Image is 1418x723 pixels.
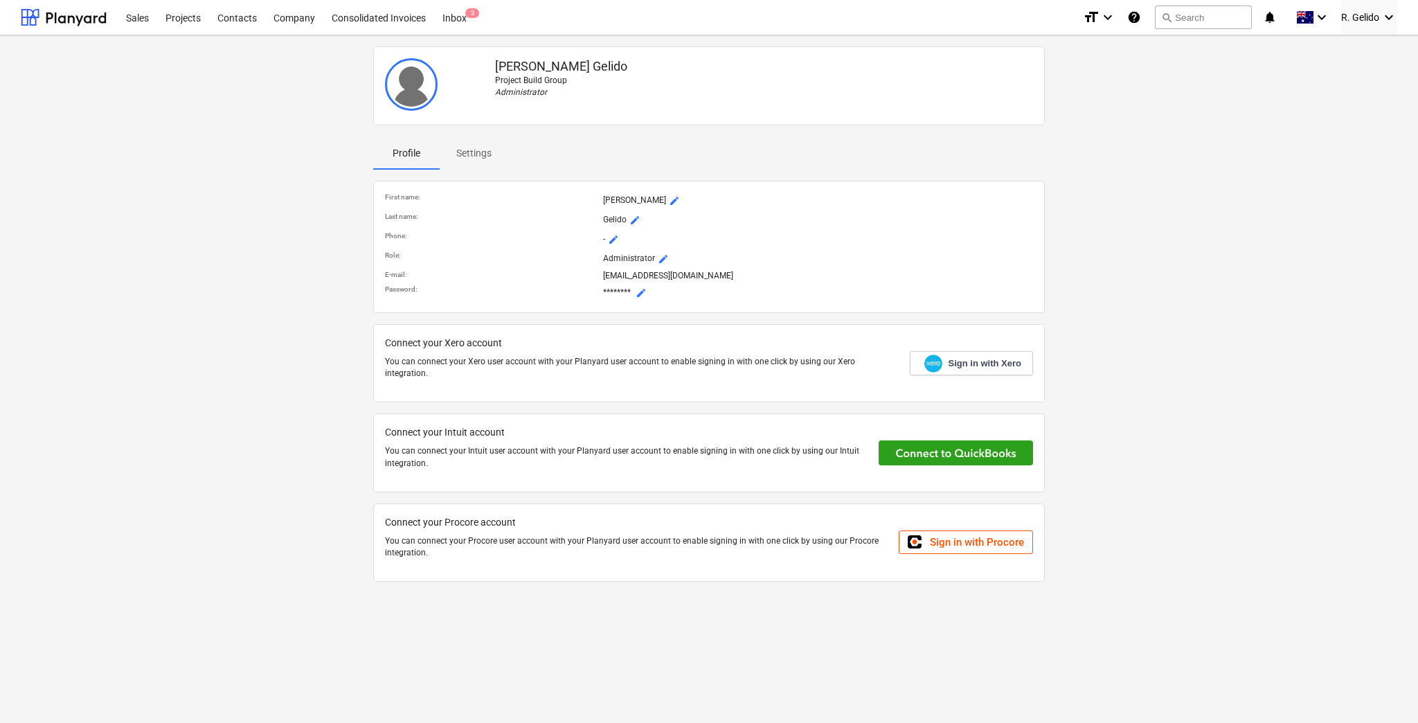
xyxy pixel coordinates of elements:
[385,193,598,202] p: First name :
[629,215,640,226] span: mode_edit
[1083,9,1100,26] i: format_size
[456,146,492,161] p: Settings
[924,355,942,373] img: Xero logo
[930,536,1024,548] span: Sign in with Procore
[390,146,423,161] p: Profile
[1127,9,1141,26] i: Knowledge base
[1349,657,1418,723] iframe: Chat Widget
[603,270,1033,282] p: [EMAIL_ADDRESS][DOMAIN_NAME]
[949,357,1021,370] span: Sign in with Xero
[465,8,479,18] span: 3
[603,231,1033,248] p: -
[385,356,899,380] p: You can connect your Xero user account with your Planyard user account to enable signing in with ...
[385,515,888,530] p: Connect your Procore account
[385,535,888,559] p: You can connect your Procore user account with your Planyard user account to enable signing in wi...
[385,212,598,221] p: Last name :
[495,87,1033,98] p: Administrator
[1341,12,1379,23] span: R. Gelido
[1263,9,1277,26] i: notifications
[495,58,1033,75] p: [PERSON_NAME] Gelido
[385,285,598,294] p: Password :
[1313,9,1330,26] i: keyboard_arrow_down
[899,530,1033,554] a: Sign in with Procore
[385,270,598,279] p: E-mail :
[669,195,680,206] span: mode_edit
[385,445,868,469] p: You can connect your Intuit user account with your Planyard user account to enable signing in wit...
[603,251,1033,267] p: Administrator
[1161,12,1172,23] span: search
[1155,6,1252,29] button: Search
[385,425,868,440] p: Connect your Intuit account
[603,212,1033,229] p: Gelido
[495,75,1033,87] p: Project Build Group
[636,287,647,298] span: mode_edit
[1100,9,1116,26] i: keyboard_arrow_down
[385,251,598,260] p: Role :
[1381,9,1397,26] i: keyboard_arrow_down
[658,253,669,265] span: mode_edit
[385,336,899,350] p: Connect your Xero account
[385,58,438,111] img: User avatar
[608,234,619,245] span: mode_edit
[910,351,1033,375] a: Sign in with Xero
[603,193,1033,209] p: [PERSON_NAME]
[385,231,598,240] p: Phone :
